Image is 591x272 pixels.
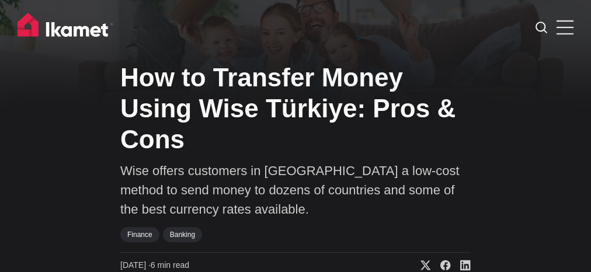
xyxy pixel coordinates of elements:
[120,260,151,270] span: [DATE] ∙
[411,260,431,271] a: Share on X
[120,260,189,271] time: 6 min read
[18,13,113,42] img: Ikamet home
[163,227,202,242] a: Banking
[120,62,471,155] h1: How to Transfer Money Using Wise Türkiye: Pros & Cons
[120,227,159,242] a: Finance
[451,260,471,271] a: Share on Linkedin
[120,161,471,219] p: Wise offers customers in [GEOGRAPHIC_DATA] a low-cost method to send money to dozens of countries...
[431,260,451,271] a: Share on Facebook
